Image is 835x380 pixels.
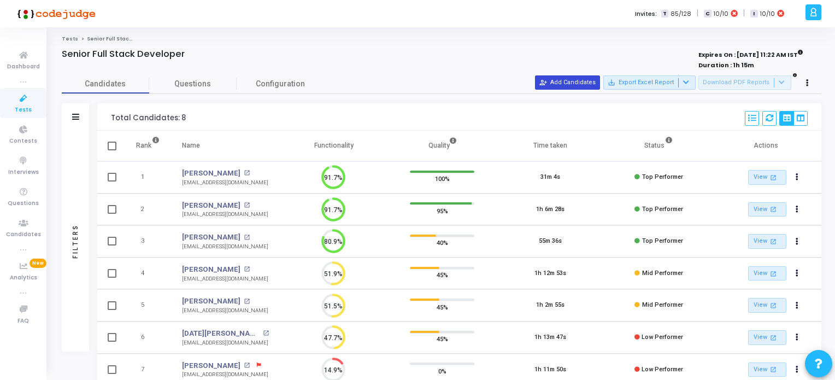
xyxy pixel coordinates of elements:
[536,205,564,214] div: 1h 6m 28s
[263,330,269,336] mat-icon: open_in_new
[10,273,37,283] span: Analytics
[713,131,821,161] th: Actions
[125,194,171,226] td: 2
[244,170,250,176] mat-icon: open_in_new
[125,289,171,321] td: 5
[111,114,186,122] div: Total Candidates: 8
[748,202,786,217] a: View
[714,9,728,19] span: 10/10
[769,269,778,278] mat-icon: open_in_new
[244,202,250,208] mat-icon: open_in_new
[748,298,786,313] a: View
[750,10,757,18] span: I
[748,234,786,249] a: View
[182,179,268,187] div: [EMAIL_ADDRESS][DOMAIN_NAME]
[769,365,778,374] mat-icon: open_in_new
[182,371,268,379] div: [EMAIL_ADDRESS][DOMAIN_NAME]
[437,237,448,248] span: 40%
[182,139,200,151] div: Name
[789,266,804,281] button: Actions
[244,235,250,241] mat-icon: open_in_new
[7,62,40,72] span: Dashboard
[698,48,803,60] strong: Expires On : [DATE] 11:22 AM IST
[437,270,448,280] span: 45%
[256,78,305,90] span: Configuration
[182,232,240,243] a: [PERSON_NAME]
[87,36,162,42] span: Senior Full Stack Developer
[769,301,778,310] mat-icon: open_in_new
[437,334,448,344] span: 45%
[540,173,560,182] div: 31m 4s
[182,200,240,211] a: [PERSON_NAME]
[769,173,778,182] mat-icon: open_in_new
[748,330,786,345] a: View
[8,199,39,208] span: Questions
[534,333,566,342] div: 1h 13m 47s
[789,202,804,217] button: Actions
[182,211,268,219] div: [EMAIL_ADDRESS][DOMAIN_NAME]
[244,299,250,305] mat-icon: open_in_new
[8,168,39,177] span: Interviews
[534,365,566,375] div: 1h 11m 50s
[9,137,37,146] span: Contests
[62,36,821,43] nav: breadcrumb
[789,362,804,377] button: Actions
[70,181,80,301] div: Filters
[635,9,657,19] label: Invites:
[642,334,683,341] span: Low Performer
[603,75,696,90] button: Export Excel Report
[182,264,240,275] a: [PERSON_NAME]
[62,78,149,90] span: Candidates
[789,170,804,185] button: Actions
[182,307,268,315] div: [EMAIL_ADDRESS][DOMAIN_NAME]
[182,168,240,179] a: [PERSON_NAME]
[769,237,778,246] mat-icon: open_in_new
[769,204,778,214] mat-icon: open_in_new
[182,243,268,251] div: [EMAIL_ADDRESS][DOMAIN_NAME]
[533,139,567,151] div: Time taken
[760,9,775,19] span: 10/10
[535,75,600,90] button: Add Candidates
[534,269,566,278] div: 1h 12m 53s
[438,365,446,376] span: 0%
[182,360,240,371] a: [PERSON_NAME]
[769,333,778,342] mat-icon: open_in_new
[743,8,745,19] span: |
[642,366,683,373] span: Low Performer
[182,328,260,339] a: [DATE][PERSON_NAME]
[661,10,668,18] span: T
[539,237,562,246] div: 55m 36s
[244,363,250,369] mat-icon: open_in_new
[642,237,683,244] span: Top Performer
[642,301,683,308] span: Mid Performer
[704,10,711,18] span: C
[149,78,237,90] span: Questions
[182,296,240,307] a: [PERSON_NAME]
[125,258,171,290] td: 4
[244,266,250,272] mat-icon: open_in_new
[388,131,496,161] th: Quality
[608,79,615,86] mat-icon: save_alt
[6,230,41,239] span: Candidates
[789,298,804,313] button: Actions
[14,3,96,25] img: logo
[671,9,691,19] span: 85/128
[748,170,786,185] a: View
[789,234,804,249] button: Actions
[125,161,171,194] td: 1
[437,205,448,216] span: 95%
[779,111,808,126] div: View Options
[642,206,683,213] span: Top Performer
[539,79,547,86] mat-icon: person_add_alt
[435,173,450,184] span: 100%
[605,131,713,161] th: Status
[182,339,269,347] div: [EMAIL_ADDRESS][DOMAIN_NAME]
[17,317,29,326] span: FAQ
[698,75,791,90] button: Download PDF Reports
[642,270,683,277] span: Mid Performer
[125,321,171,354] td: 6
[62,36,78,42] a: Tests
[125,131,171,161] th: Rank
[437,301,448,312] span: 45%
[62,49,185,60] h4: Senior Full Stack Developer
